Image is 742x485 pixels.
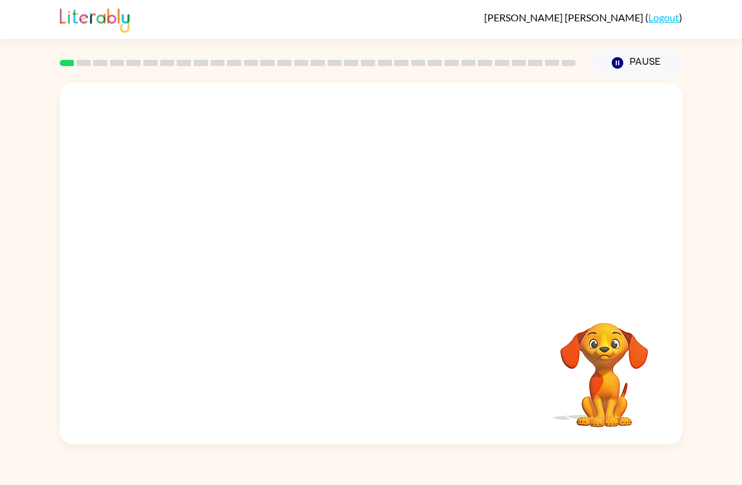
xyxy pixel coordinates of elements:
a: Logout [648,11,679,23]
div: ( ) [484,11,682,23]
video: Your browser must support playing .mp4 files to use Literably. Please try using another browser. [541,303,667,429]
img: Literably [60,5,130,33]
button: Pause [591,48,682,77]
span: [PERSON_NAME] [PERSON_NAME] [484,11,645,23]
